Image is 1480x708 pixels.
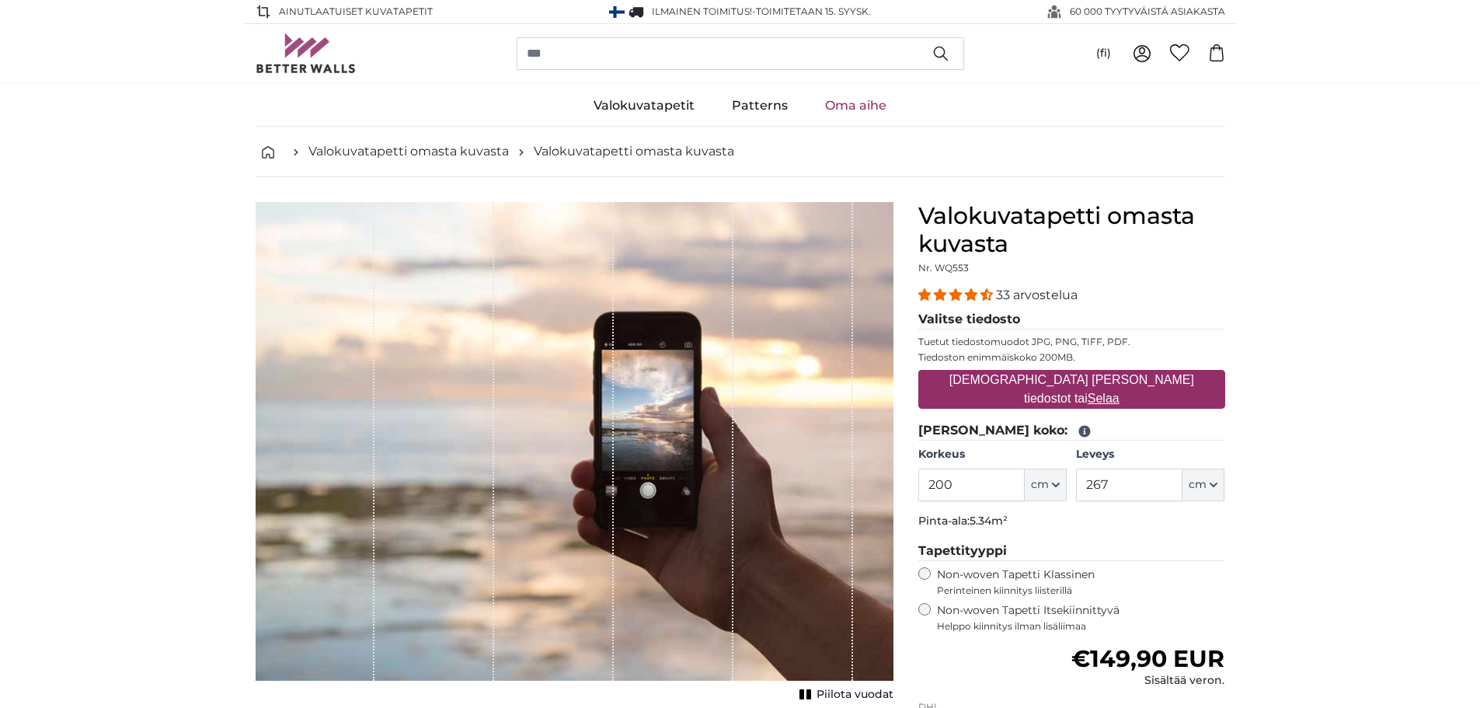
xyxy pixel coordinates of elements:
[918,447,1067,462] label: Korkeus
[1182,469,1224,501] button: cm
[652,5,752,17] span: Ilmainen toimitus!
[918,310,1225,330] legend: Valitse tiedosto
[256,202,893,706] div: 1 of 1
[918,542,1225,561] legend: Tapettityyppi
[918,262,969,274] span: Nr. WQ553
[1070,5,1225,19] span: 60 000 TYYTYVÄISTÄ ASIAKASTA
[1189,477,1207,493] span: cm
[1076,447,1224,462] label: Leveys
[918,364,1225,414] label: [DEMOGRAPHIC_DATA] [PERSON_NAME] tiedostot tai
[609,6,625,18] img: Suomi
[752,5,871,17] span: -
[937,567,1225,597] label: Non-woven Tapetti Klassinen
[256,127,1225,177] nav: breadcrumbs
[1025,469,1067,501] button: cm
[713,85,806,126] a: Patterns
[795,684,893,706] button: Piilota vuodat
[1071,673,1224,689] div: Sisältää veron.
[937,603,1225,633] label: Non-woven Tapetti Itsekiinnittyvä
[1071,644,1224,673] span: €149,90 EUR
[756,5,871,17] span: Toimitetaan 15. syysk.
[918,351,1225,364] p: Tiedoston enimmäiskoko 200MB.
[996,288,1078,302] span: 33 arvostelua
[279,5,433,19] span: AINUTLAATUISET Kuvatapetit
[575,85,713,126] a: Valokuvatapetit
[806,85,905,126] a: Oma aihe
[817,687,893,703] span: Piilota vuodat
[918,202,1225,258] h1: Valokuvatapetti omasta kuvasta
[308,142,509,161] a: Valokuvatapetti omasta kuvasta
[937,584,1225,597] span: Perinteinen kiinnitys liisterillä
[918,336,1225,348] p: Tuetut tiedostomuodot JPG, PNG, TIFF, PDF.
[534,142,734,161] a: Valokuvatapetti omasta kuvasta
[256,33,357,73] img: Betterwalls
[970,514,1008,528] span: 5.34m²
[918,421,1225,441] legend: [PERSON_NAME] koko:
[918,514,1225,529] p: Pinta-ala:
[918,288,996,302] span: 4.33 stars
[1084,40,1123,68] button: (fi)
[937,620,1225,633] span: Helppo kiinnitys ilman lisäliimaa
[1088,392,1120,405] u: Selaa
[1031,477,1049,493] span: cm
